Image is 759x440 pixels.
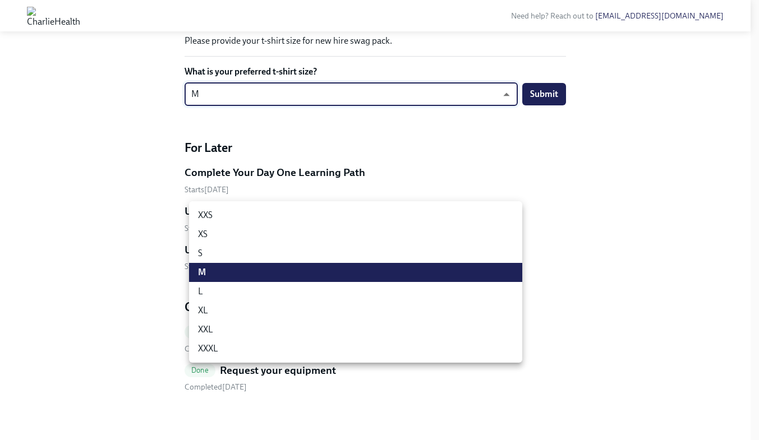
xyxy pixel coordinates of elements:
li: XL [189,301,522,320]
li: S [189,244,522,263]
li: XXS [189,206,522,225]
li: M [189,263,522,282]
li: XXXL [189,339,522,358]
li: L [189,282,522,301]
li: XS [189,225,522,244]
li: XXL [189,320,522,339]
